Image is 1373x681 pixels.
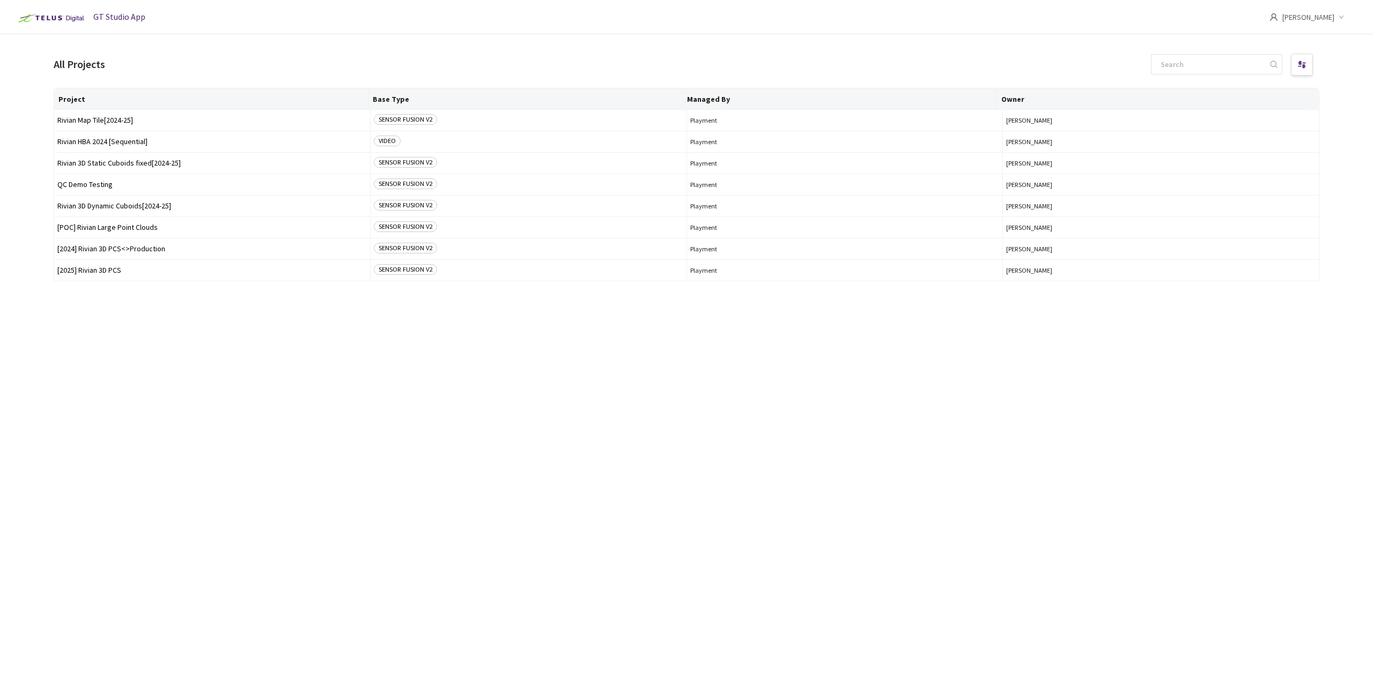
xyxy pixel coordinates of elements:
[57,266,367,274] span: [2025] Rivian 3D PCS
[374,243,437,253] span: SENSOR FUSION V2
[374,200,437,211] span: SENSOR FUSION V2
[57,138,367,146] span: Rivian HBA 2024 [Sequential]
[57,202,367,210] span: Rivian 3D Dynamic Cuboids[2024-25]
[1006,266,1316,274] button: [PERSON_NAME]
[57,159,367,167] span: Rivian 3D Static Cuboids fixed[2024-25]
[1006,245,1316,253] button: [PERSON_NAME]
[1006,223,1316,231] button: [PERSON_NAME]
[1006,116,1316,124] button: [PERSON_NAME]
[374,157,437,168] span: SENSOR FUSION V2
[57,116,367,124] span: Rivian Map Tile[2024-25]
[374,178,437,189] span: SENSOR FUSION V2
[57,245,367,253] span: [2024] Rivian 3D PCS<>Production
[690,159,1000,167] span: Playment
[374,136,401,146] span: VIDEO
[57,181,367,189] span: QC Demo Testing
[997,88,1311,110] th: Owner
[690,245,1000,253] span: Playment
[374,114,437,125] span: SENSOR FUSION V2
[690,181,1000,189] span: Playment
[1269,13,1278,21] span: user
[374,221,437,232] span: SENSOR FUSION V2
[1006,202,1316,210] button: [PERSON_NAME]
[93,11,145,22] span: GT Studio App
[1154,55,1268,74] input: Search
[374,264,437,275] span: SENSOR FUSION V2
[368,88,683,110] th: Base Type
[1006,159,1316,167] button: [PERSON_NAME]
[54,56,105,72] div: All Projects
[690,223,1000,231] span: Playment
[1339,14,1344,20] span: down
[57,223,367,231] span: [POC] Rivian Large Point Clouds
[690,202,1000,210] span: Playment
[690,138,1000,146] span: Playment
[13,10,87,27] img: Telus
[690,116,1000,124] span: Playment
[690,266,1000,274] span: Playment
[1006,138,1316,146] button: [PERSON_NAME]
[54,88,368,110] th: Project
[1006,181,1316,189] button: [PERSON_NAME]
[683,88,997,110] th: Managed By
